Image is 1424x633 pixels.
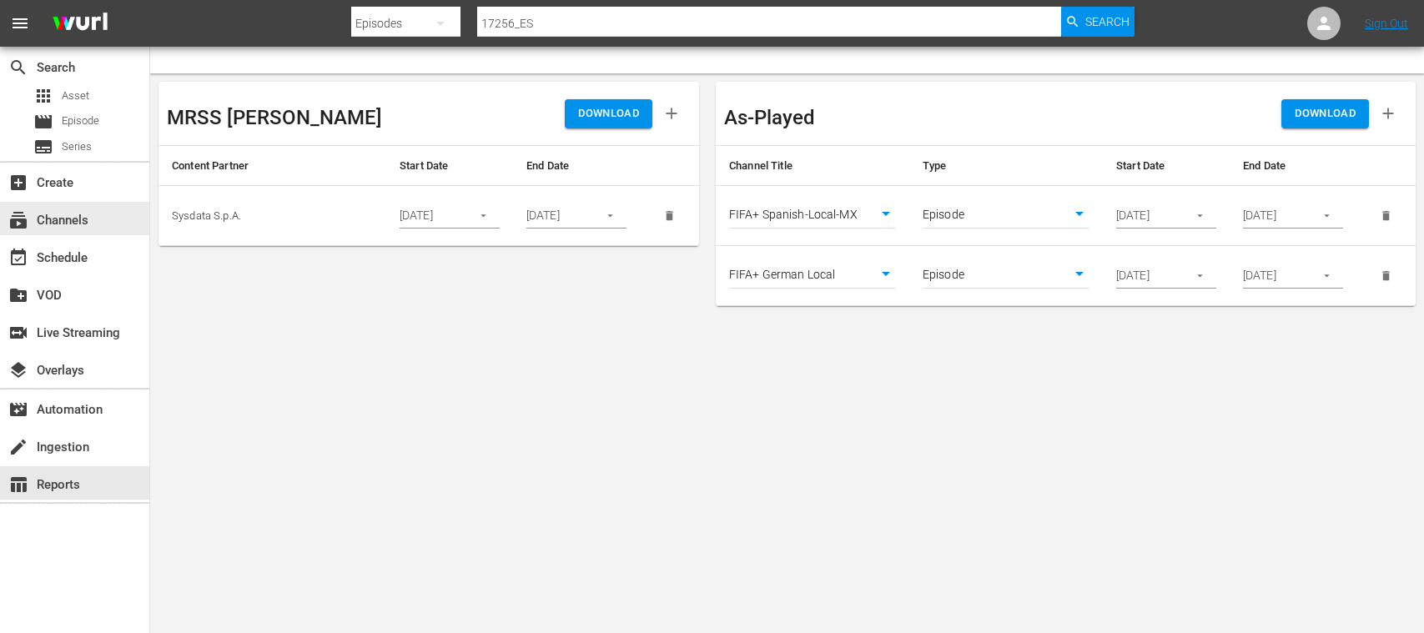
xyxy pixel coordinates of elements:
td: Sysdata S.p.A. [159,186,386,246]
img: ans4CAIJ8jUAAAAAAAAAAAAAAAAAAAAAAAAgQb4GAAAAAAAAAAAAAAAAAAAAAAAAJMjXAAAAAAAAAAAAAAAAAAAAAAAAgAT5G... [40,4,120,43]
span: menu [10,13,30,33]
div: FIFA+ Spanish-Local-MX [729,203,896,229]
span: Create [8,173,28,193]
span: Series [62,138,92,155]
button: Search [1061,7,1135,37]
th: Content Partner [159,146,386,186]
span: Schedule [8,248,28,268]
div: FIFA+ German Local [729,264,896,289]
span: Series [33,137,53,157]
button: delete [1370,259,1402,292]
th: End Date [1230,146,1356,186]
div: Episode [923,203,1089,229]
span: DOWNLOAD [1295,104,1356,123]
span: DOWNLOAD [578,104,639,123]
span: Reports [8,475,28,495]
a: Sign Out [1365,17,1408,30]
h3: MRSS [PERSON_NAME] [167,107,382,128]
span: Asset [33,86,53,106]
button: DOWNLOAD [1281,99,1369,128]
span: Live Streaming [8,323,28,343]
th: Start Date [1103,146,1230,186]
button: delete [653,199,686,232]
button: DOWNLOAD [565,99,652,128]
span: Search [1085,7,1130,37]
h3: As-Played [724,107,815,128]
span: Automation [8,399,28,419]
th: Type [909,146,1103,186]
span: Episode [62,113,99,129]
span: Search [8,58,28,78]
span: Asset [62,88,89,104]
span: Episode [33,112,53,132]
span: VOD [8,285,28,305]
th: Start Date [386,146,513,186]
span: Channels [8,210,28,230]
button: delete [1370,199,1402,232]
th: End Date [513,146,640,186]
div: Episode [923,264,1089,289]
span: Ingestion [8,437,28,457]
th: Channel Title [716,146,909,186]
span: Overlays [8,360,28,380]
